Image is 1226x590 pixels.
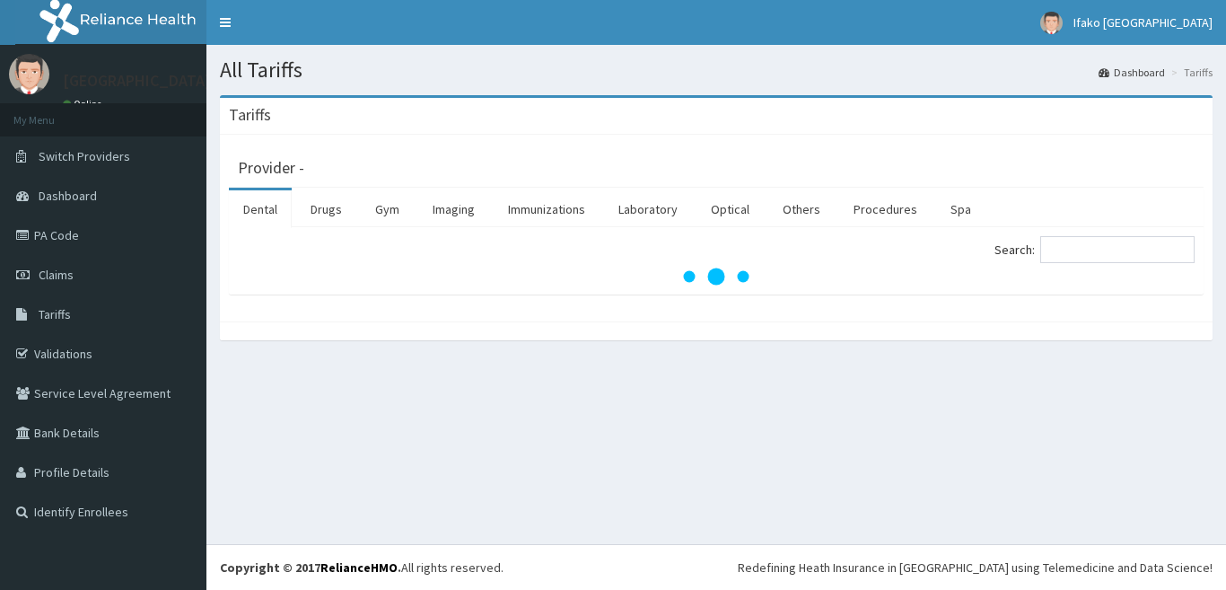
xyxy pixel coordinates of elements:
[1167,65,1213,80] li: Tariffs
[320,559,398,576] a: RelianceHMO
[229,107,271,123] h3: Tariffs
[738,559,1213,577] div: Redefining Heath Insurance in [GEOGRAPHIC_DATA] using Telemedicine and Data Science!
[63,98,106,110] a: Online
[39,267,74,283] span: Claims
[9,54,49,94] img: User Image
[936,190,985,228] a: Spa
[604,190,692,228] a: Laboratory
[1073,14,1213,31] span: Ifako [GEOGRAPHIC_DATA]
[696,190,764,228] a: Optical
[361,190,414,228] a: Gym
[39,306,71,322] span: Tariffs
[1040,236,1195,263] input: Search:
[494,190,600,228] a: Immunizations
[296,190,356,228] a: Drugs
[418,190,489,228] a: Imaging
[768,190,835,228] a: Others
[680,241,752,313] svg: audio-loading
[220,559,401,576] strong: Copyright © 2017 .
[1040,12,1063,34] img: User Image
[229,190,292,228] a: Dental
[238,160,304,176] h3: Provider -
[206,544,1226,590] footer: All rights reserved.
[39,188,97,204] span: Dashboard
[1099,65,1165,80] a: Dashboard
[839,190,932,228] a: Procedures
[63,73,211,89] p: [GEOGRAPHIC_DATA]
[220,58,1213,82] h1: All Tariffs
[994,236,1195,263] label: Search:
[39,148,130,164] span: Switch Providers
